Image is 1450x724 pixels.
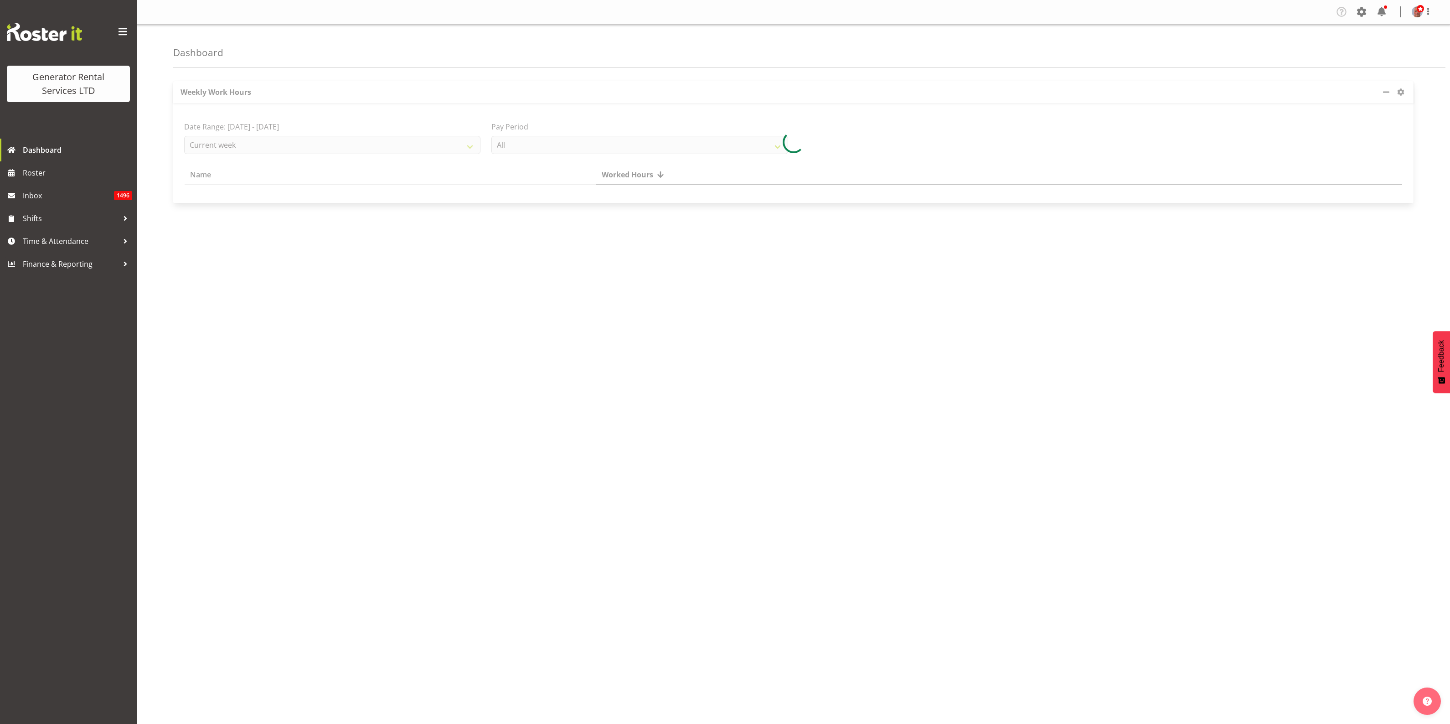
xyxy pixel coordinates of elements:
[16,70,121,98] div: Generator Rental Services LTD
[114,191,132,200] span: 1496
[23,234,119,248] span: Time & Attendance
[7,23,82,41] img: Rosterit website logo
[23,189,114,202] span: Inbox
[23,166,132,180] span: Roster
[173,47,223,58] h4: Dashboard
[1437,340,1445,372] span: Feedback
[1433,331,1450,393] button: Feedback - Show survey
[23,212,119,225] span: Shifts
[23,143,132,157] span: Dashboard
[1423,697,1432,706] img: help-xxl-2.png
[23,257,119,271] span: Finance & Reporting
[1412,6,1423,17] img: dave-wallaced2e02bf5a44ca49c521115b89c5c4806.png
